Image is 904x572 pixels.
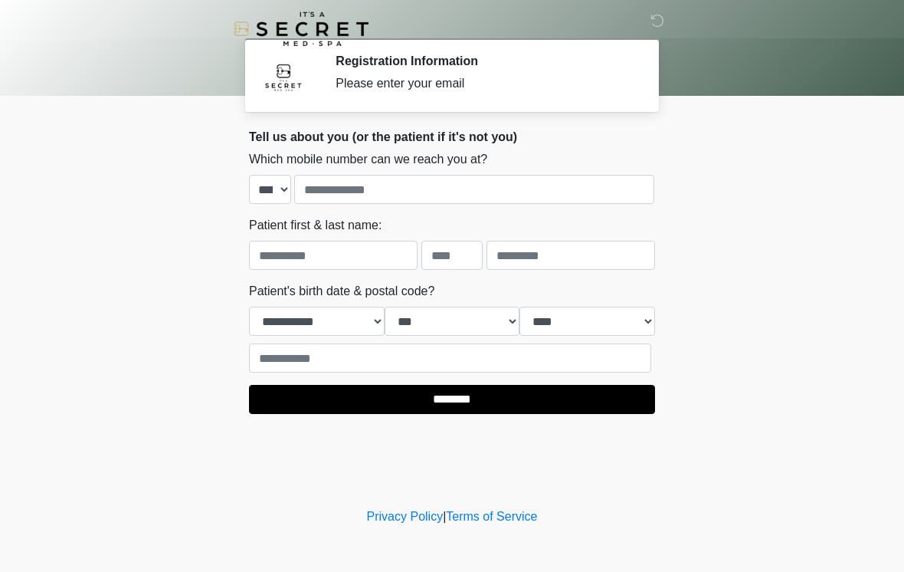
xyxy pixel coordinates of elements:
a: Terms of Service [446,510,537,523]
h2: Tell us about you (or the patient if it's not you) [249,130,655,144]
h2: Registration Information [336,54,632,68]
label: Patient's birth date & postal code? [249,282,434,301]
label: Patient first & last name: [249,216,382,235]
img: Agent Avatar [260,54,306,100]
img: It's A Secret Med Spa Logo [234,12,368,46]
a: | [443,510,446,523]
a: Privacy Policy [367,510,444,523]
label: Which mobile number can we reach you at? [249,150,487,169]
div: Please enter your email [336,74,632,93]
